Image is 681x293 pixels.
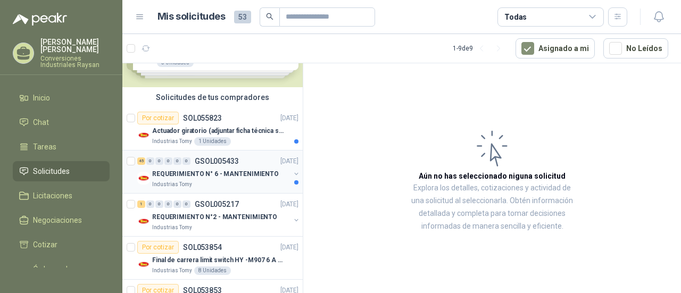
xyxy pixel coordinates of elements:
[33,141,56,153] span: Tareas
[146,200,154,208] div: 0
[152,255,285,265] p: Final de carrera limit switch HY -M907 6 A - 250 V a.c
[194,266,231,275] div: 8 Unidades
[137,129,150,141] img: Company Logo
[266,13,273,20] span: search
[194,137,231,146] div: 1 Unidades
[152,126,285,136] p: Actuador giratorio (adjuntar ficha técnica si es diferente a festo)
[13,137,110,157] a: Tareas
[33,92,50,104] span: Inicio
[122,107,303,150] a: Por cotizarSOL055823[DATE] Company LogoActuador giratorio (adjuntar ficha técnica si es diferente...
[603,38,668,58] button: No Leídos
[152,266,192,275] p: Industrias Tomy
[137,258,150,271] img: Company Logo
[152,223,192,232] p: Industrias Tomy
[40,55,110,68] p: Conversiones Industriales Raysan
[504,11,527,23] div: Todas
[33,165,70,177] span: Solicitudes
[137,198,301,232] a: 1 0 0 0 0 0 GSOL005217[DATE] Company LogoREQUERIMIENTO N°2 - MANTENIMIENTOIndustrias Tomy
[280,242,298,253] p: [DATE]
[137,241,179,254] div: Por cotizar
[419,170,566,182] h3: Aún no has seleccionado niguna solicitud
[195,157,239,165] p: GSOL005433
[33,263,99,287] span: Órdenes de Compra
[280,156,298,166] p: [DATE]
[13,112,110,132] a: Chat
[195,200,239,208] p: GSOL005217
[13,161,110,181] a: Solicitudes
[155,200,163,208] div: 0
[182,157,190,165] div: 0
[173,157,181,165] div: 0
[280,199,298,210] p: [DATE]
[152,180,192,189] p: Industrias Tomy
[33,214,82,226] span: Negociaciones
[137,215,150,228] img: Company Logo
[280,113,298,123] p: [DATE]
[137,155,301,189] a: 45 0 0 0 0 0 GSOL005433[DATE] Company LogoREQUERIMIENTO N° 6 - MANTENIMIENTOIndustrias Tomy
[152,137,192,146] p: Industrias Tomy
[155,157,163,165] div: 0
[122,237,303,280] a: Por cotizarSOL053854[DATE] Company LogoFinal de carrera limit switch HY -M907 6 A - 250 V a.cIndu...
[453,40,507,57] div: 1 - 9 de 9
[13,210,110,230] a: Negociaciones
[183,114,222,122] p: SOL055823
[152,169,279,179] p: REQUERIMIENTO N° 6 - MANTENIMIENTO
[183,244,222,251] p: SOL053854
[33,190,72,202] span: Licitaciones
[137,112,179,124] div: Por cotizar
[157,9,226,24] h1: Mis solicitudes
[13,88,110,108] a: Inicio
[40,38,110,53] p: [PERSON_NAME] [PERSON_NAME]
[137,200,145,208] div: 1
[152,212,277,222] p: REQUERIMIENTO N°2 - MANTENIMIENTO
[13,186,110,206] a: Licitaciones
[122,87,303,107] div: Solicitudes de tus compradores
[234,11,251,23] span: 53
[13,235,110,255] a: Cotizar
[146,157,154,165] div: 0
[410,182,575,233] p: Explora los detalles, cotizaciones y actividad de una solicitud al seleccionarla. Obtén informaci...
[33,239,57,250] span: Cotizar
[164,200,172,208] div: 0
[182,200,190,208] div: 0
[173,200,181,208] div: 0
[516,38,595,58] button: Asignado a mi
[137,157,145,165] div: 45
[137,172,150,185] img: Company Logo
[13,13,67,26] img: Logo peakr
[33,116,49,128] span: Chat
[13,259,110,291] a: Órdenes de Compra
[164,157,172,165] div: 0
